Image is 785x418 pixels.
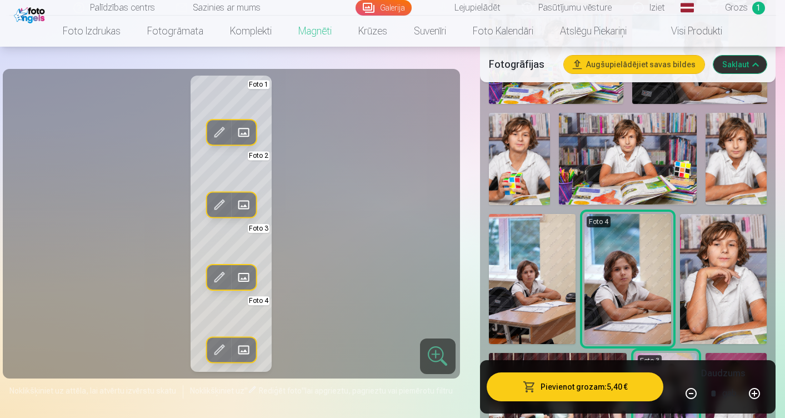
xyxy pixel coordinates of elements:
[14,4,48,23] img: /fa1
[489,57,556,72] h5: Fotogrāfijas
[701,367,745,380] h5: Daudzums
[487,372,664,401] button: Pievienot grozam:5,40 €
[305,386,453,395] span: lai apgrieztu, pagrieztu vai piemērotu filtru
[49,16,134,47] a: Foto izdrukas
[345,16,401,47] a: Krūzes
[564,56,704,73] button: Augšupielādējiet savas bildes
[547,16,640,47] a: Atslēgu piekariņi
[722,380,739,407] div: gab.
[638,355,662,366] div: Foto 3
[190,386,244,395] span: Noklikšķiniet uz
[713,56,767,73] button: Sakļaut
[401,16,459,47] a: Suvenīri
[587,216,611,227] div: Foto 4
[640,16,736,47] a: Visi produkti
[244,386,248,395] span: "
[217,16,285,47] a: Komplekti
[752,2,765,14] span: 1
[459,16,547,47] a: Foto kalendāri
[134,16,217,47] a: Fotogrāmata
[9,385,176,396] span: Noklikšķiniet uz attēla, lai atvērtu izvērstu skatu
[302,386,305,395] span: "
[259,386,302,395] span: Rediģēt foto
[725,1,748,14] span: Grozs
[285,16,345,47] a: Magnēti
